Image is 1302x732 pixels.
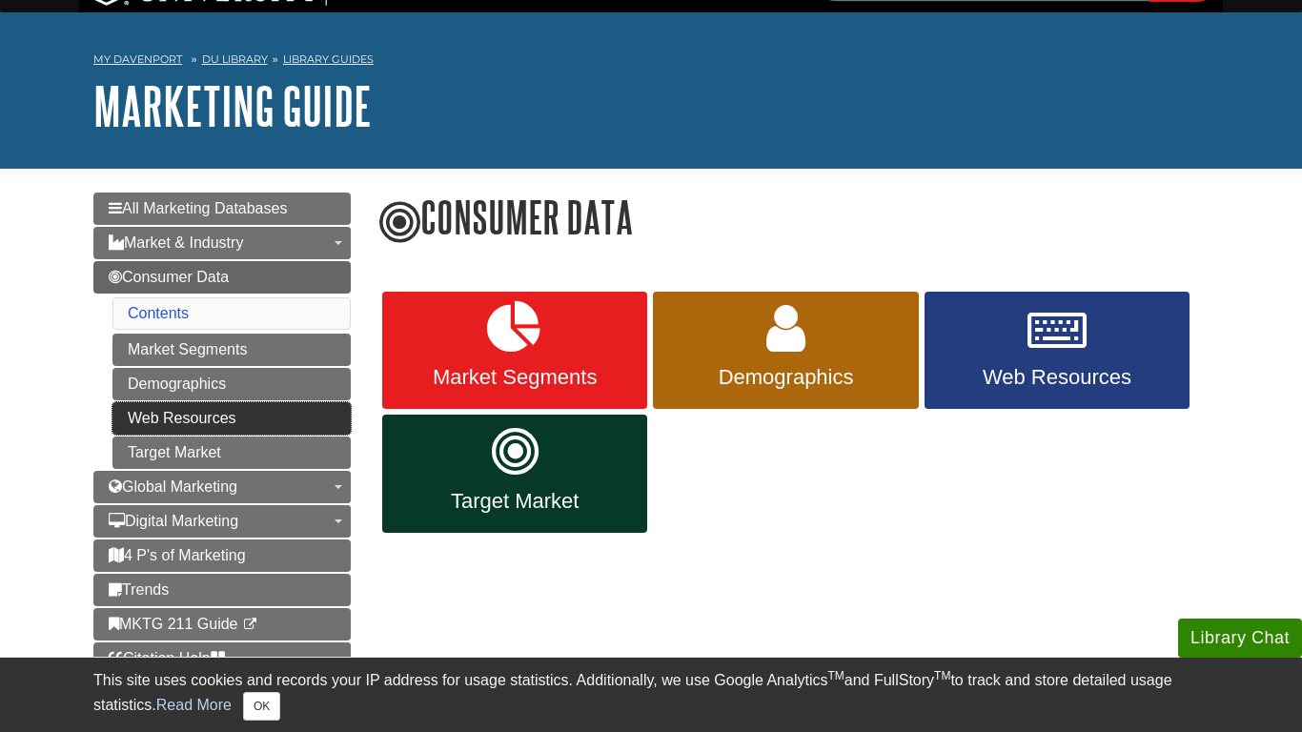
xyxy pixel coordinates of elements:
a: Digital Marketing [93,505,351,538]
a: DU Library [202,52,268,66]
h1: Consumer Data [379,193,1209,246]
span: Global Marketing [109,478,237,495]
span: 4 P's of Marketing [109,547,246,563]
i: This link opens in a new window [242,619,258,631]
a: Target Market [382,415,647,533]
a: Demographics [653,292,918,410]
span: Market & Industry [109,234,243,251]
sup: TM [934,669,950,682]
span: All Marketing Databases [109,200,287,216]
a: Consumer Data [93,261,351,294]
a: Market Segments [112,334,351,366]
a: Contents [128,305,189,321]
a: Trends [93,574,351,606]
a: 4 P's of Marketing [93,539,351,572]
a: Global Marketing [93,471,351,503]
a: My Davenport [93,51,182,68]
button: Library Chat [1178,619,1302,658]
a: Market & Industry [93,227,351,259]
a: Citation Help [93,642,351,675]
span: Trends [109,581,169,598]
a: Web Resources [112,402,351,435]
a: All Marketing Databases [93,193,351,225]
a: MKTG 211 Guide [93,608,351,640]
a: Marketing Guide [93,76,372,135]
span: Citation Help [109,650,225,666]
span: Target Market [397,489,633,514]
sup: TM [827,669,844,682]
nav: breadcrumb [93,47,1209,77]
a: Read More [156,697,232,713]
span: MKTG 211 Guide [109,616,238,632]
span: Digital Marketing [109,513,238,529]
a: Demographics [112,368,351,400]
span: Web Resources [939,365,1175,390]
a: Target Market [112,437,351,469]
span: Market Segments [397,365,633,390]
div: Guide Page Menu [93,193,351,709]
a: Market Segments [382,292,647,410]
a: Web Resources [925,292,1190,410]
div: This site uses cookies and records your IP address for usage statistics. Additionally, we use Goo... [93,669,1209,721]
span: Consumer Data [109,269,229,285]
span: Demographics [667,365,904,390]
a: Library Guides [283,52,374,66]
button: Close [243,692,280,721]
